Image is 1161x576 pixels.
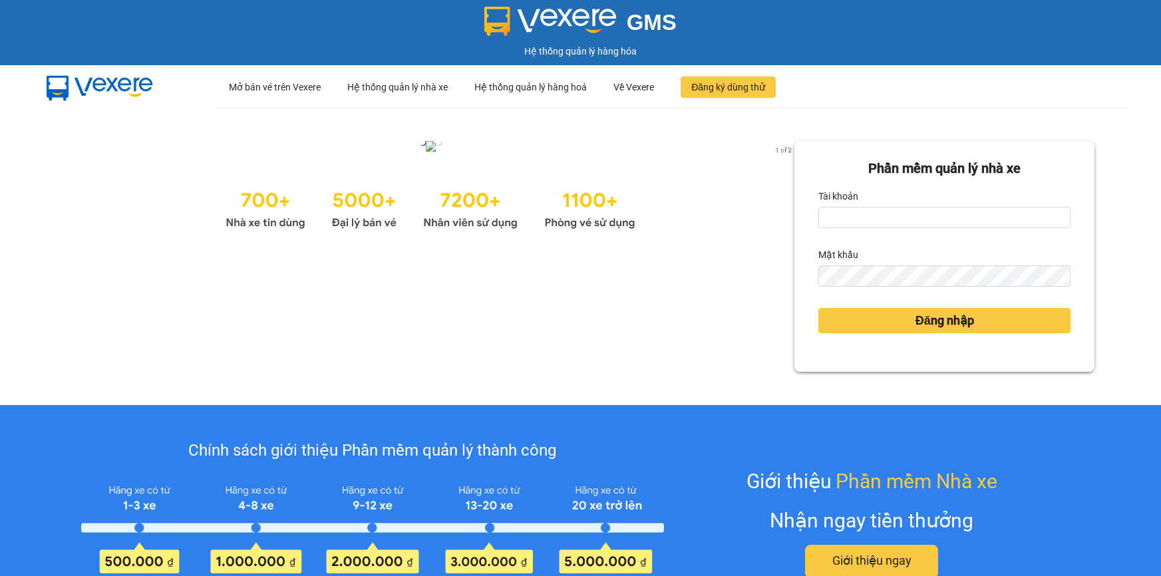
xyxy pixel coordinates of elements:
div: Hệ thống quản lý hàng hóa [3,44,1158,59]
span: Giới thiệu ngay [832,551,912,570]
label: Mật khẩu [818,244,858,265]
li: slide item 1 [420,140,425,145]
button: next slide / item [776,141,794,156]
img: mbUUG5Q.png [33,65,166,109]
input: Mật khẩu [818,265,1071,287]
div: Hệ thống quản lý nhà xe [347,66,448,108]
input: Tài khoản [818,207,1071,228]
button: previous slide / item [67,141,85,156]
div: Mở bán vé trên Vexere [229,66,321,108]
div: Giới thiệu [746,466,997,497]
div: Chính sách giới thiệu Phần mềm quản lý thành công [81,438,663,464]
img: policy-intruduce-detail.png [81,480,663,573]
img: logo 2 [484,7,616,36]
button: Đăng ký dùng thử [681,76,776,98]
span: Đăng ký dùng thử [691,80,765,94]
img: Statistics.png [226,182,635,233]
span: Phần mềm Nhà xe [836,466,997,497]
div: Nhận ngay tiền thưởng [770,505,973,536]
div: Về Vexere [613,66,654,108]
a: GMS [484,20,677,31]
div: Phần mềm quản lý nhà xe [818,158,1071,179]
button: Đăng nhập [818,308,1071,333]
li: slide item 2 [436,140,441,145]
span: Đăng nhập [915,311,974,330]
p: 1 of 2 [771,141,794,158]
label: Tài khoản [818,186,858,207]
div: Hệ thống quản lý hàng hoá [474,66,587,108]
span: GMS [627,10,677,35]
